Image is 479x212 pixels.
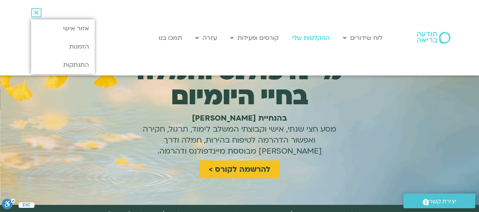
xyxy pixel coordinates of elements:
[31,38,94,56] a: הזמנות
[226,31,282,45] a: קורסים ופעילות
[192,113,287,123] b: בהנחיית [PERSON_NAME]
[339,31,386,45] a: לוח שידורים
[200,160,279,178] a: להרשמה לקורס >
[417,32,450,43] img: תודעה בריאה
[31,56,94,74] a: התנתקות
[155,31,186,45] a: תמכו בנו
[126,59,353,109] h1: מיינדפולנס וחמלה בחיי היומיום
[403,193,475,208] a: יצירת קשר
[134,113,346,157] h1: מסע חצי שנתי, אישי וקבוצתי המשלב לימוד, תרגול, חקירה ואפשור הדהרמה לטיפוח בהירות, חמלה ודרך [PERS...
[429,196,456,207] span: יצירת קשר
[31,19,94,38] a: אזור אישי
[209,165,270,174] span: להרשמה לקורס >
[192,31,221,45] a: עזרה
[288,31,334,45] a: ההקלטות שלי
